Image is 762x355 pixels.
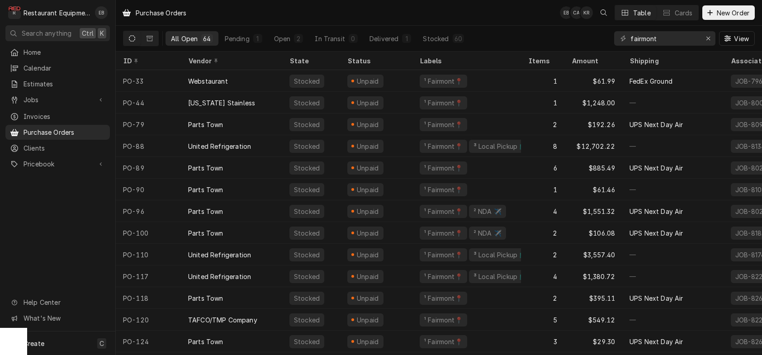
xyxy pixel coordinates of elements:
div: ¹ Fairmont📍 [423,207,464,216]
div: $3,557.40 [564,244,622,265]
div: Stocked [293,163,321,173]
div: Stocked [423,34,449,43]
div: 64 [203,34,211,43]
div: ² NDA ✈️ [473,228,502,238]
div: United Refrigeration [188,250,251,260]
div: Unpaid [355,315,380,325]
div: In Transit [315,34,345,43]
span: Calendar [24,63,105,73]
div: ¹ Fairmont📍 [423,250,464,260]
div: — [622,265,724,287]
button: View [719,31,755,46]
div: PO-96 [116,200,181,222]
div: 5 [521,309,564,331]
a: Invoices [5,109,110,124]
span: Help Center [24,298,104,307]
div: 2 [521,222,564,244]
div: $192.26 [564,114,622,135]
div: PO-124 [116,331,181,352]
div: EB [560,6,573,19]
div: 4 [521,200,564,222]
button: Search anythingCtrlK [5,25,110,41]
div: 1 [521,179,564,200]
div: Pending [225,34,250,43]
div: ² NDA ✈️ [473,207,502,216]
div: Unpaid [355,185,380,194]
div: ¹ Fairmont📍 [423,163,464,173]
div: $549.12 [564,309,622,331]
div: PO-88 [116,135,181,157]
div: Stocked [293,142,321,151]
a: Clients [5,141,110,156]
div: Unpaid [355,250,380,260]
div: Amount [572,56,613,66]
div: ¹ Fairmont📍 [423,120,464,129]
div: UPS Next Day Air [629,120,683,129]
span: Pricebook [24,159,92,169]
div: Parts Town [188,228,223,238]
div: Parts Town [188,163,223,173]
span: Home [24,47,105,57]
div: Stocked [293,185,321,194]
div: ¹ Fairmont📍 [423,76,464,86]
div: All Open [171,34,198,43]
div: Open [274,34,291,43]
div: 3 [521,331,564,352]
div: Emily Bird's Avatar [560,6,573,19]
div: Unpaid [355,337,380,346]
div: Parts Town [188,120,223,129]
div: ³ Local Pickup 🛍️ [473,250,528,260]
div: 60 [454,34,462,43]
div: ¹ Fairmont📍 [423,228,464,238]
div: UPS Next Day Air [629,163,683,173]
span: Purchase Orders [24,128,105,137]
div: Kelli Robinette's Avatar [580,6,593,19]
span: What's New [24,313,104,323]
div: United Refrigeration [188,272,251,281]
div: 1 [404,34,409,43]
button: Erase input [701,31,715,46]
div: 8 [521,135,564,157]
div: Unpaid [355,120,380,129]
div: PO-100 [116,222,181,244]
div: ³ Local Pickup 🛍️ [473,142,528,151]
div: Unpaid [355,228,380,238]
div: Vendor [188,56,273,66]
div: PO-90 [116,179,181,200]
div: ¹ Fairmont📍 [423,315,464,325]
span: K [100,28,104,38]
div: Stocked [293,315,321,325]
div: Delivered [369,34,398,43]
div: 2 [296,34,301,43]
div: $12,702.22 [564,135,622,157]
div: $395.11 [564,287,622,309]
div: Table [633,8,651,18]
div: ³ Local Pickup 🛍️ [473,272,528,281]
div: Unpaid [355,163,380,173]
div: ID [123,56,172,66]
div: Unpaid [355,293,380,303]
div: Stocked [293,207,321,216]
div: Unpaid [355,98,380,108]
div: Unpaid [355,76,380,86]
a: Calendar [5,61,110,76]
div: 0 [350,34,356,43]
div: — [622,135,724,157]
div: Unpaid [355,142,380,151]
div: Stocked [293,250,321,260]
span: Ctrl [82,28,94,38]
span: Estimates [24,79,105,89]
div: PO-44 [116,92,181,114]
div: — [622,309,724,331]
span: Invoices [24,112,105,121]
button: New Order [702,5,755,20]
a: Go to Jobs [5,92,110,107]
span: C [99,339,104,348]
div: PO-89 [116,157,181,179]
div: Stocked [293,228,321,238]
div: R [8,6,21,19]
div: Shipping [629,56,716,66]
div: [US_STATE] Stainless [188,98,255,108]
span: Search anything [22,28,71,38]
div: FedEx Ground [629,76,672,86]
